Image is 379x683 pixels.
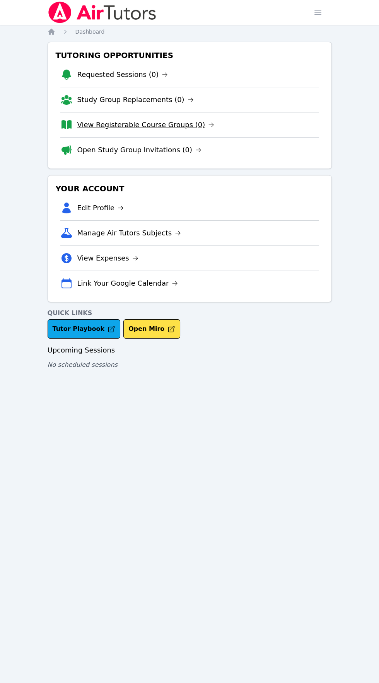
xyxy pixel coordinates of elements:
a: Link Your Google Calendar [77,278,178,289]
a: Study Group Replacements (0) [77,94,194,105]
a: Requested Sessions (0) [77,69,168,80]
h3: Upcoming Sessions [48,345,332,356]
span: Dashboard [75,29,105,35]
a: Dashboard [75,28,105,36]
a: View Expenses [77,253,138,264]
button: Open Miro [123,319,180,339]
h4: Quick Links [48,308,332,318]
h3: Tutoring Opportunities [54,48,325,62]
a: View Registerable Course Groups (0) [77,119,215,130]
nav: Breadcrumb [48,28,332,36]
h3: Your Account [54,182,325,196]
a: Tutor Playbook [48,319,121,339]
a: Edit Profile [77,203,124,213]
img: Air Tutors [48,2,157,23]
a: Manage Air Tutors Subjects [77,228,181,238]
span: No scheduled sessions [48,361,118,368]
a: Open Study Group Invitations (0) [77,145,202,155]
